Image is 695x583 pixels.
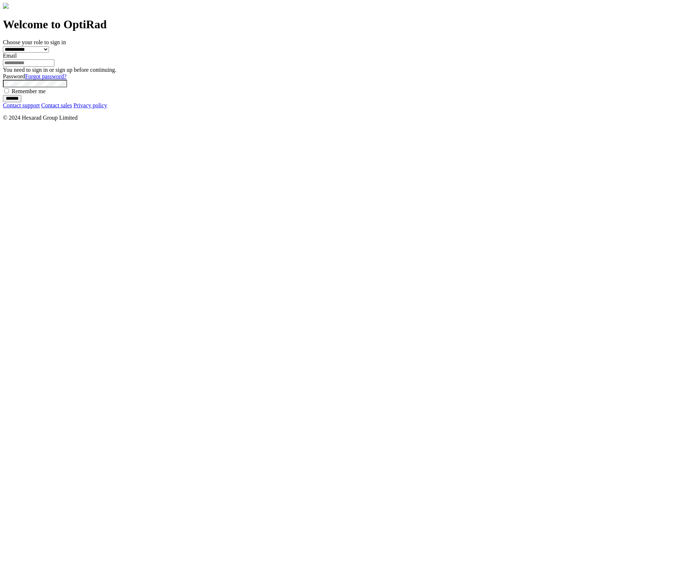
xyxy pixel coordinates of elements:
a: Forgot password? [25,73,66,79]
label: Email [3,53,17,59]
label: Choose your role to sign in [3,39,66,45]
span: You need to sign in or sign up before continuing. [3,67,116,73]
a: Contact support [3,102,40,108]
a: Contact sales [41,102,72,108]
h1: Welcome to OptiRad [3,18,692,31]
img: optirad_logo-13d80ebaeef41a0bd4daa28750046bb8215ff99b425e875e5b69abade74ad868.svg [3,3,9,9]
label: Remember me [12,88,46,94]
p: © 2024 Hexarad Group Limited [3,115,692,121]
label: Password [3,73,25,79]
a: Privacy policy [74,102,107,108]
